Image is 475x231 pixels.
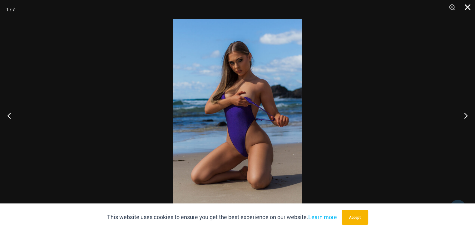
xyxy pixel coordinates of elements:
[342,210,368,225] button: Accept
[6,5,15,14] div: 1 / 7
[308,213,337,221] a: Learn more
[452,100,475,131] button: Next
[173,19,302,212] img: Thunder Orient Blue 8931 One piece 09
[107,213,337,222] p: This website uses cookies to ensure you get the best experience on our website.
